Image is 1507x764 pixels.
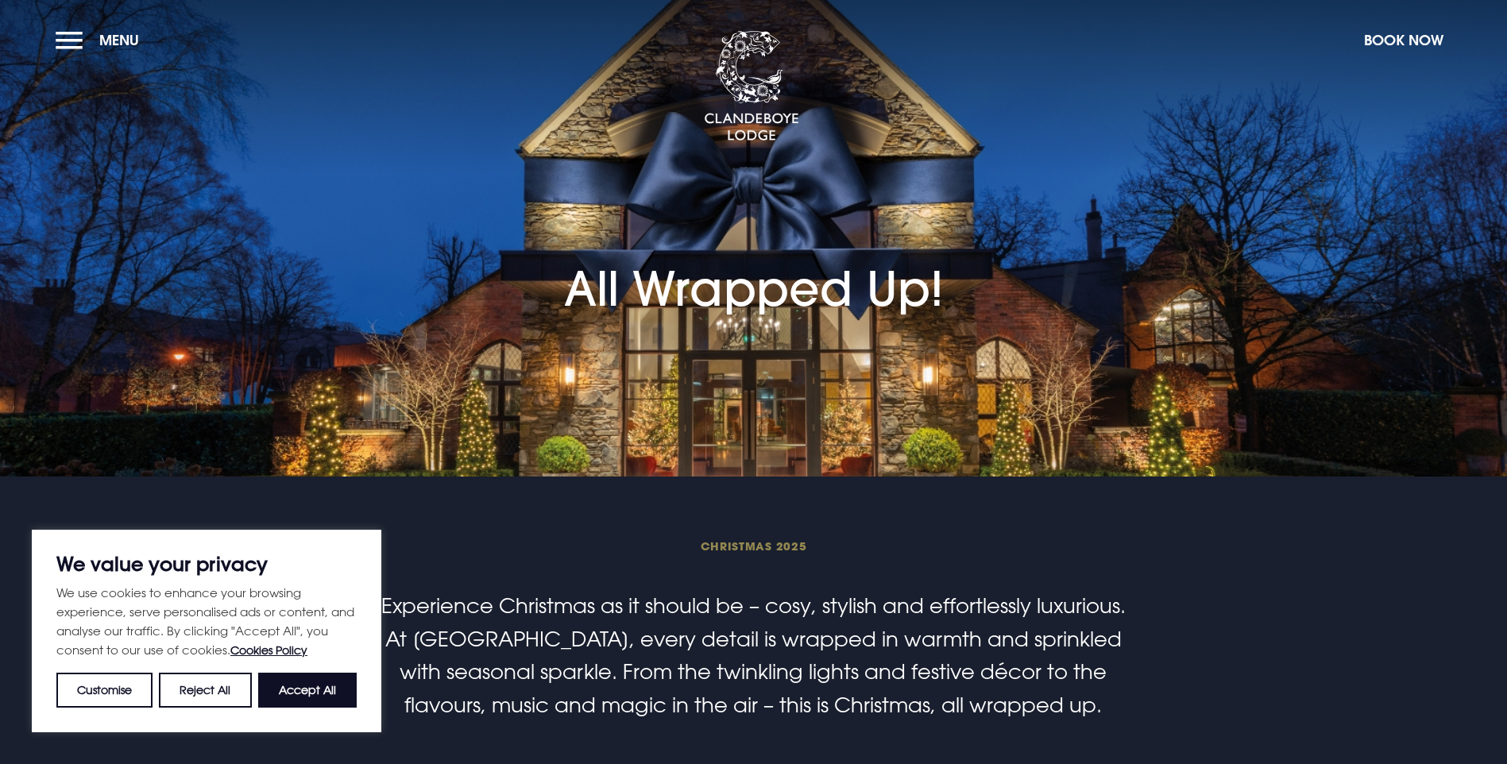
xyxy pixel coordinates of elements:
[56,554,357,573] p: We value your privacy
[56,673,153,708] button: Customise
[56,583,357,660] p: We use cookies to enhance your browsing experience, serve personalised ads or content, and analys...
[159,673,251,708] button: Reject All
[1356,23,1451,57] button: Book Now
[230,643,307,657] a: Cookies Policy
[564,168,944,316] h1: All Wrapped Up!
[99,31,139,49] span: Menu
[375,589,1131,721] p: Experience Christmas as it should be – cosy, stylish and effortlessly luxurious. At [GEOGRAPHIC_D...
[704,31,799,142] img: Clandeboye Lodge
[375,538,1131,554] span: Christmas 2025
[56,23,147,57] button: Menu
[32,530,381,732] div: We value your privacy
[258,673,357,708] button: Accept All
